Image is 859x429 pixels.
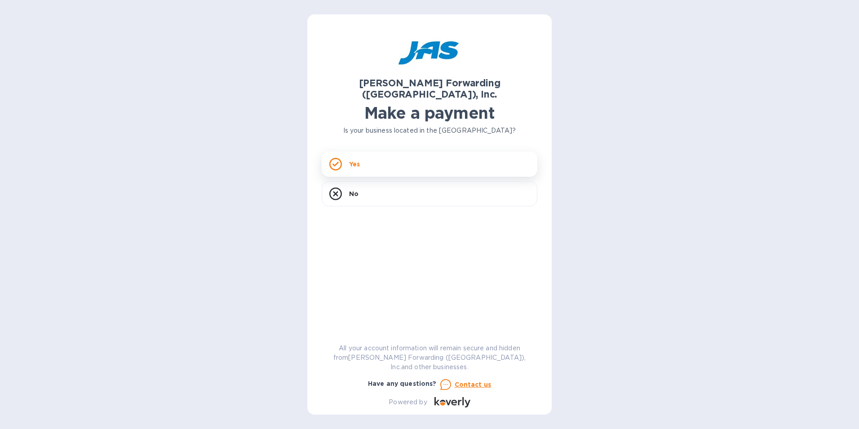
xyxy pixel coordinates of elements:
[322,103,537,122] h1: Make a payment
[322,126,537,135] p: Is your business located in the [GEOGRAPHIC_DATA]?
[455,381,491,388] u: Contact us
[389,398,427,407] p: Powered by
[368,380,437,387] b: Have any questions?
[349,160,360,169] p: Yes
[359,77,500,100] b: [PERSON_NAME] Forwarding ([GEOGRAPHIC_DATA]), Inc.
[322,344,537,372] p: All your account information will remain secure and hidden from [PERSON_NAME] Forwarding ([GEOGRA...
[349,189,359,198] p: No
